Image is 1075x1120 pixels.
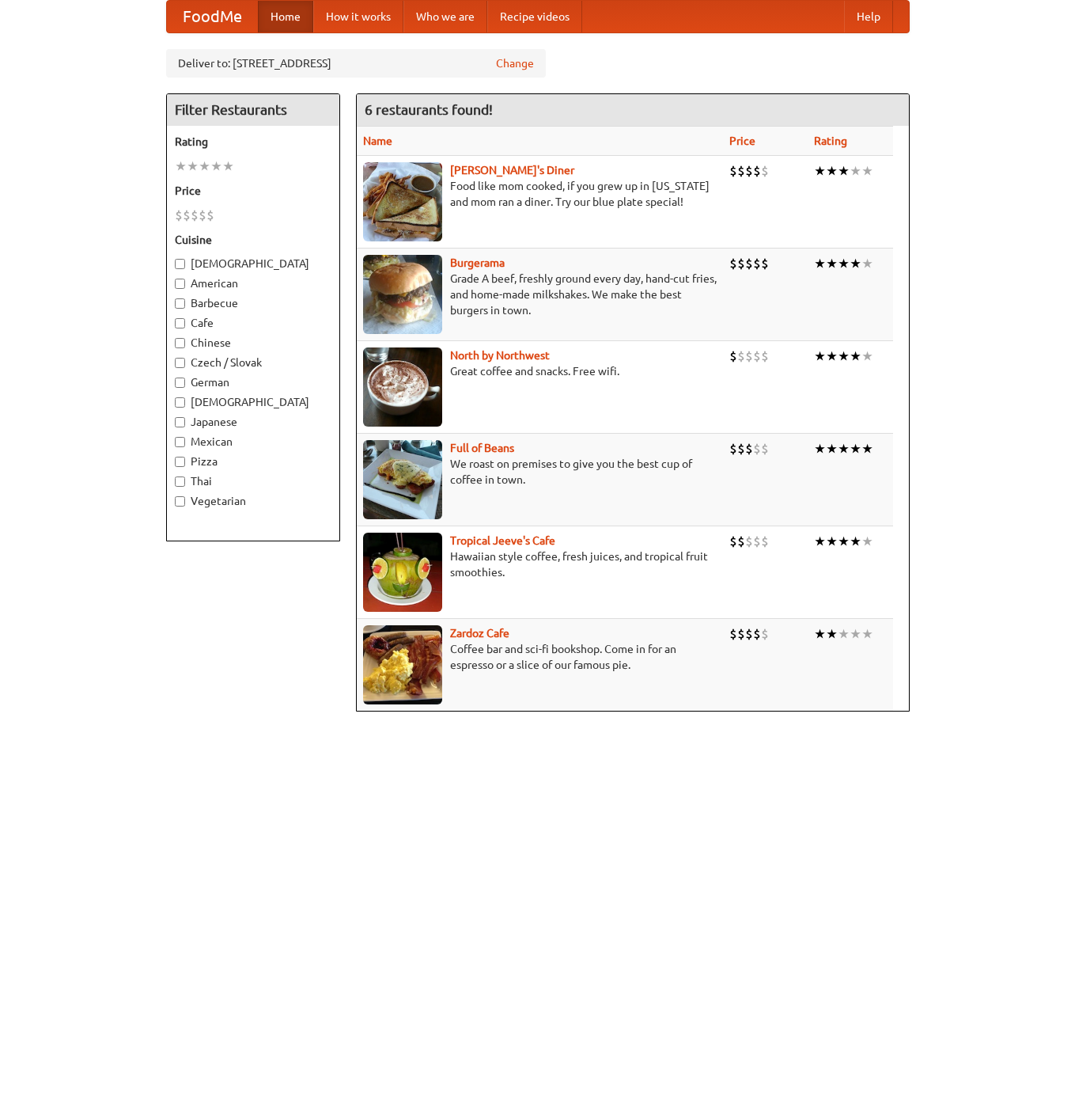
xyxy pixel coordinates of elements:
[450,442,514,454] b: Full of Beans
[826,625,838,643] li: ★
[850,440,861,457] li: ★
[222,158,234,175] li: ★
[206,207,214,224] li: $
[450,534,555,547] a: Tropical Jeeve's Cafe
[175,493,331,509] label: Vegetarian
[175,275,331,291] label: American
[753,625,761,643] li: $
[838,533,850,550] li: ★
[175,259,185,269] input: [DEMOGRAPHIC_DATA]
[363,347,442,427] img: north.jpg
[850,255,861,272] li: ★
[363,625,442,704] img: zardoz.jpg
[210,158,222,175] li: ★
[844,1,893,32] a: Help
[814,347,826,365] li: ★
[175,158,187,175] li: ★
[737,440,745,457] li: $
[183,207,191,224] li: $
[753,162,761,180] li: $
[175,414,331,430] label: Japanese
[861,255,873,272] li: ★
[175,496,185,507] input: Vegetarian
[313,1,403,32] a: How it works
[761,625,769,643] li: $
[814,135,847,147] a: Rating
[487,1,582,32] a: Recipe videos
[861,625,873,643] li: ★
[761,255,769,272] li: $
[166,49,546,78] div: Deliver to: [STREET_ADDRESS]
[403,1,487,32] a: Who we are
[175,476,185,487] input: Thai
[450,256,505,269] a: Burgerama
[365,102,493,117] ng-pluralize: 6 restaurants found!
[363,456,717,488] p: We roast on premises to give you the best cup of coffee in town.
[737,255,745,272] li: $
[258,1,313,32] a: Home
[175,315,331,331] label: Cafe
[861,533,873,550] li: ★
[850,162,861,180] li: ★
[363,162,442,241] img: sallys.jpg
[753,255,761,272] li: $
[175,183,331,199] h5: Price
[814,255,826,272] li: ★
[745,440,753,457] li: $
[363,549,717,580] p: Hawaiian style coffee, fresh juices, and tropical fruit smoothies.
[363,255,442,334] img: burgerama.jpg
[826,162,838,180] li: ★
[737,533,745,550] li: $
[363,641,717,673] p: Coffee bar and sci-fi bookshop. Come in for an espresso or a slice of our famous pie.
[814,440,826,457] li: ★
[175,434,331,450] label: Mexican
[838,625,850,643] li: ★
[167,1,258,32] a: FoodMe
[729,533,737,550] li: $
[175,394,331,410] label: [DEMOGRAPHIC_DATA]
[496,55,534,71] a: Change
[826,347,838,365] li: ★
[450,349,550,362] a: North by Northwest
[363,135,392,147] a: Name
[729,255,737,272] li: $
[814,533,826,550] li: ★
[761,162,769,180] li: $
[826,440,838,457] li: ★
[450,164,574,177] a: [PERSON_NAME]'s Diner
[199,207,206,224] li: $
[187,158,199,175] li: ★
[729,347,737,365] li: $
[191,207,199,224] li: $
[175,335,331,351] label: Chinese
[737,347,745,365] li: $
[838,162,850,180] li: ★
[826,533,838,550] li: ★
[838,440,850,457] li: ★
[175,207,183,224] li: $
[850,533,861,550] li: ★
[737,162,745,180] li: $
[175,134,331,150] h5: Rating
[363,363,717,379] p: Great coffee and snacks. Free wifi.
[199,158,210,175] li: ★
[175,298,185,309] input: Barbecue
[861,347,873,365] li: ★
[729,625,737,643] li: $
[826,255,838,272] li: ★
[729,135,755,147] a: Price
[175,295,331,311] label: Barbecue
[838,255,850,272] li: ★
[761,440,769,457] li: $
[814,625,826,643] li: ★
[175,256,331,271] label: [DEMOGRAPHIC_DATA]
[450,627,509,640] b: Zardoz Cafe
[745,255,753,272] li: $
[175,417,185,427] input: Japanese
[175,473,331,489] label: Thai
[861,440,873,457] li: ★
[167,94,339,126] h4: Filter Restaurants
